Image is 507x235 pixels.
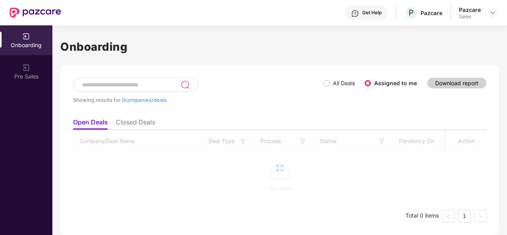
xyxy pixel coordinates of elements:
[22,64,30,72] img: svg+xml;base64,PHN2ZyB3aWR0aD0iMjAiIGhlaWdodD0iMjAiIHZpZXdCb3g9IjAgMCAyMCAyMCIgZmlsbD0ibm9uZSIgeG...
[459,6,481,13] div: Pazcare
[405,210,439,222] li: Total 0 items
[374,80,417,86] label: Assigned to me
[474,210,486,222] button: right
[458,210,470,222] a: 1
[446,214,451,219] span: left
[409,8,414,17] span: P
[10,8,61,18] img: New Pazcare Logo
[490,10,496,16] img: svg+xml;base64,PHN2ZyBpZD0iRHJvcGRvd24tMzJ4MzIiIHhtbG5zPSJodHRwOi8vd3d3LnczLm9yZy8yMDAwL3N2ZyIgd2...
[421,9,442,17] div: Pazcare
[73,118,108,130] li: Open Deals
[181,80,190,90] img: svg+xml;base64,PHN2ZyB3aWR0aD0iMjQiIGhlaWdodD0iMjUiIHZpZXdCb3g9IjAgMCAyNCAyNSIgZmlsbD0ibm9uZSIgeG...
[442,210,455,222] li: Previous Page
[351,10,359,17] img: svg+xml;base64,PHN2ZyBpZD0iSGVscC0zMngzMiIgeG1sbnM9Imh0dHA6Ly93d3cudzMub3JnLzIwMDAvc3ZnIiB3aWR0aD...
[73,97,323,103] div: Showing results for
[362,10,382,16] div: Get Help
[122,97,167,103] span: 0 companies/deals
[22,32,30,40] img: svg+xml;base64,PHN2ZyB3aWR0aD0iMjAiIGhlaWdodD0iMjAiIHZpZXdCb3g9IjAgMCAyMCAyMCIgZmlsbD0ibm9uZSIgeG...
[333,80,355,86] label: All Deals
[474,210,486,222] li: Next Page
[442,210,455,222] button: left
[478,214,482,219] span: right
[60,38,499,55] h1: Onboarding
[116,118,155,130] li: Closed Deals
[427,78,486,88] button: Download report
[459,13,481,20] div: Sales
